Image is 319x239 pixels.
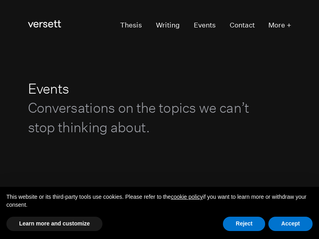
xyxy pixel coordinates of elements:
a: Thesis [120,19,142,32]
button: Accept [268,217,313,231]
button: Learn more and customize [6,217,102,231]
h1: Events [28,79,250,137]
button: More + [268,19,291,32]
a: Events [194,19,216,32]
button: Reject [223,217,265,231]
a: Writing [156,19,180,32]
span: Conversations on the topics we can’t stop thinking about. [28,99,249,135]
a: cookie policy [171,194,203,200]
a: Contact [230,19,255,32]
